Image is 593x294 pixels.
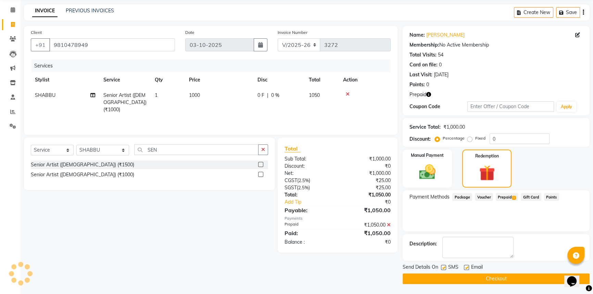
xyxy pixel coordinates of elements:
[338,239,396,246] div: ₹0
[279,184,338,191] div: ( )
[151,72,185,88] th: Qty
[338,221,396,229] div: ₹1,050.00
[443,124,465,131] div: ₹1,000.00
[557,102,576,112] button: Apply
[409,124,441,131] div: Service Total:
[253,72,305,88] th: Disc
[338,229,396,237] div: ₹1,050.00
[279,199,348,206] a: Add Tip
[31,161,134,168] div: Senior Artist ([DEMOGRAPHIC_DATA]) (₹1500)
[267,92,268,99] span: |
[471,264,483,272] span: Email
[285,177,297,183] span: CGST
[409,31,425,39] div: Name:
[521,193,541,201] span: Gift Card
[338,191,396,199] div: ₹1,050.00
[409,136,431,143] div: Discount:
[467,101,554,112] input: Enter Offer / Coupon Code
[338,170,396,177] div: ₹1,000.00
[31,29,42,36] label: Client
[279,239,338,246] div: Balance :
[31,60,396,72] div: Services
[189,92,200,98] span: 1000
[31,38,50,51] button: +91
[271,92,279,99] span: 0 %
[448,264,458,272] span: SMS
[31,72,99,88] th: Stylist
[338,177,396,184] div: ₹25.00
[279,206,338,214] div: Payable:
[278,29,307,36] label: Invoice Number
[409,41,583,49] div: No Active Membership
[544,193,559,201] span: Points
[409,240,437,247] div: Description:
[285,145,300,152] span: Total
[338,184,396,191] div: ₹25.00
[185,29,194,36] label: Date
[564,267,586,287] iframe: chat widget
[285,184,297,191] span: SGST
[279,163,338,170] div: Discount:
[496,193,518,201] span: Prepaid
[185,72,253,88] th: Price
[279,229,338,237] div: Paid:
[439,61,442,68] div: 0
[134,144,258,155] input: Search or Scan
[66,8,114,14] a: PREVIOUS INVOICES
[403,264,438,272] span: Send Details On
[409,51,437,59] div: Total Visits:
[155,92,157,98] span: 1
[443,135,465,141] label: Percentage
[279,177,338,184] div: ( )
[309,92,320,98] span: 1050
[475,193,493,201] span: Voucher
[426,31,465,39] a: [PERSON_NAME]
[438,51,443,59] div: 54
[279,170,338,177] div: Net:
[475,153,499,159] label: Redemption
[32,5,58,17] a: INVOICE
[474,163,500,183] img: _gift.svg
[411,152,444,158] label: Manual Payment
[403,273,590,284] button: Checkout
[257,92,264,99] span: 0 F
[31,171,134,178] div: Senior Artist ([DEMOGRAPHIC_DATA]) (₹1000)
[338,163,396,170] div: ₹0
[339,72,391,88] th: Action
[556,7,580,18] button: Save
[409,71,432,78] div: Last Visit:
[409,193,450,201] span: Payment Methods
[285,216,391,221] div: Payments
[514,7,553,18] button: Create New
[99,72,151,88] th: Service
[299,178,309,183] span: 2.5%
[434,71,449,78] div: [DATE]
[49,38,175,51] input: Search by Name/Mobile/Email/Code
[338,155,396,163] div: ₹1,000.00
[426,81,429,88] div: 0
[409,103,467,110] div: Coupon Code
[279,221,338,229] div: Prepaid
[409,81,425,88] div: Points:
[279,155,338,163] div: Sub Total:
[409,41,439,49] div: Membership:
[103,92,147,113] span: Senior Artist ([DEMOGRAPHIC_DATA]) (₹1000)
[279,191,338,199] div: Total:
[338,206,396,214] div: ₹1,050.00
[305,72,339,88] th: Total
[475,135,485,141] label: Fixed
[35,92,55,98] span: SHABBU
[512,196,516,200] span: 1
[409,61,438,68] div: Card on file:
[298,185,308,190] span: 2.5%
[414,163,441,181] img: _cash.svg
[452,193,472,201] span: Package
[347,199,396,206] div: ₹0
[409,91,426,98] span: Prepaid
